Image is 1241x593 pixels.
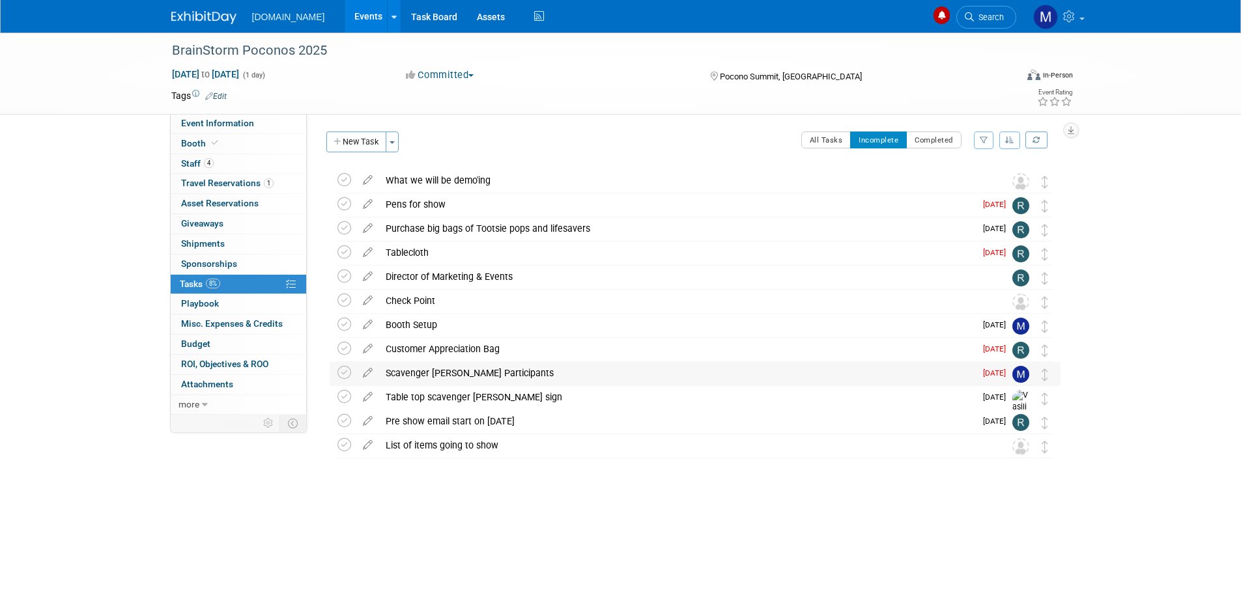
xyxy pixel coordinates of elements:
span: [DATE] [DATE] [171,68,240,80]
span: Budget [181,338,210,349]
button: New Task [326,131,386,152]
i: Booth reservation complete [212,139,218,146]
i: Move task [1042,368,1048,381]
a: edit [356,223,379,234]
img: Rachelle Menzella [1012,245,1029,262]
span: 1 [264,178,274,188]
img: Unassigned [1012,173,1029,190]
a: Sponsorships [171,255,306,274]
a: edit [356,247,379,258]
span: more [178,399,199,409]
img: Unassigned [1012,294,1029,310]
span: Search [974,12,1004,22]
span: Misc. Expenses & Credits [181,318,283,329]
i: Move task [1042,248,1048,260]
span: Booth [181,138,221,148]
span: [DATE] [983,368,1012,378]
span: 4 [204,158,214,168]
a: Budget [171,335,306,354]
a: edit [356,367,379,379]
img: Mark Menzella [1033,5,1058,29]
a: Shipments [171,234,306,254]
i: Move task [1042,296,1048,309]
div: What we will be demo'ing [379,169,986,191]
div: Pens for show [379,193,975,215]
button: Committed [401,68,479,82]
span: Tasks [180,279,220,289]
span: Pocono Summit, [GEOGRAPHIC_DATA] [720,72,862,81]
span: Sponsorships [181,258,237,269]
img: Rachelle Menzella [1012,414,1029,431]
span: [DATE] [983,224,1012,233]
button: Completed [906,131,962,148]
span: Shipments [181,238,225,249]
span: 8% [206,279,220,288]
span: Playbook [181,298,219,309]
span: [DATE] [983,248,1012,257]
i: Move task [1042,176,1048,188]
div: BrainStorm Poconos 2025 [167,39,997,62]
div: Table top scavenger [PERSON_NAME] sign [379,386,975,408]
i: Move task [1042,344,1048,357]
div: Pre show email start on [DATE] [379,410,975,432]
img: ExhibitDay [171,11,236,24]
i: Move task [1042,441,1048,453]
a: Event Information [171,114,306,133]
img: Mark Menzella [1012,318,1029,335]
span: Staff [181,158,214,169]
div: Event Rating [1037,89,1072,96]
span: Attachments [181,379,233,389]
a: Playbook [171,294,306,314]
a: Travel Reservations1 [171,174,306,193]
div: Event Format [939,68,1074,87]
i: Move task [1042,393,1048,405]
a: edit [356,271,379,283]
a: Tasks8% [171,275,306,294]
i: Move task [1042,320,1048,333]
a: Asset Reservations [171,194,306,214]
i: Move task [1042,417,1048,429]
a: Booth [171,134,306,154]
div: In-Person [1042,70,1073,80]
div: Purchase big bags of Tootsie pops and lifesavers [379,217,975,240]
a: edit [356,343,379,355]
a: edit [356,319,379,331]
a: Misc. Expenses & Credits [171,314,306,334]
a: Refresh [1025,131,1048,148]
a: Attachments [171,375,306,394]
span: (1 day) [242,71,265,79]
img: Mark Menzella [1012,366,1029,383]
a: edit [356,439,379,451]
span: Travel Reservations [181,178,274,188]
a: Edit [205,92,227,101]
span: to [199,69,212,79]
a: ROI, Objectives & ROO [171,355,306,374]
img: Unassigned [1012,438,1029,455]
div: Booth Setup [379,314,975,336]
td: Personalize Event Tab Strip [257,415,280,432]
img: Format-Inperson.png [1027,70,1040,80]
td: Tags [171,89,227,102]
td: Toggle Event Tabs [279,415,306,432]
div: Scavenger [PERSON_NAME] Participants [379,362,975,384]
a: edit [356,415,379,427]
a: edit [356,174,379,186]
div: Customer Appreciation Bag [379,338,975,360]
i: Move task [1042,272,1048,284]
i: Move task [1042,224,1048,236]
span: Asset Reservations [181,198,259,208]
img: Rachelle Menzella [1012,197,1029,214]
div: Tablecloth [379,241,975,264]
span: ROI, Objectives & ROO [181,359,268,369]
a: edit [356,295,379,307]
button: Incomplete [850,131,907,148]
div: Director of Marketing & Events [379,266,986,288]
span: [DATE] [983,417,1012,426]
img: Rachelle Menzella [1012,269,1029,286]
i: Move task [1042,200,1048,212]
span: Giveaways [181,218,223,228]
a: Search [956,6,1016,29]
span: [DATE] [983,393,1012,402]
img: Rachelle Menzella [1012,342,1029,359]
span: [DOMAIN_NAME] [252,12,325,22]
